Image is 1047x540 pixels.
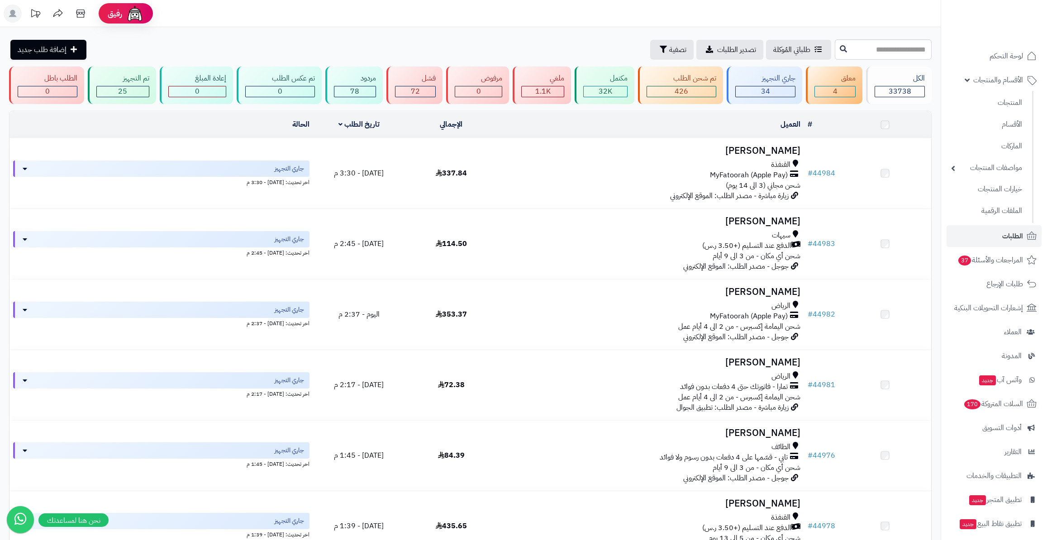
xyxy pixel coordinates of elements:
a: السلات المتروكة170 [947,393,1042,415]
div: اخر تحديث: [DATE] - 1:45 م [13,459,309,468]
a: مواصفات المنتجات [947,158,1027,178]
div: ملغي [521,73,564,84]
a: مرفوض 0 [444,66,511,104]
a: إضافة طلب جديد [10,40,86,60]
div: 72 [395,86,435,97]
h3: [PERSON_NAME] [501,357,800,368]
div: 426 [647,86,716,97]
div: اخر تحديث: [DATE] - 1:39 م [13,529,309,539]
span: المدونة [1002,350,1022,362]
span: جوجل - مصدر الطلب: الموقع الإلكتروني [683,332,789,342]
span: جديد [969,495,986,505]
a: تم شحن الطلب 426 [636,66,725,104]
span: اليوم - 2:37 م [338,309,380,320]
a: أدوات التسويق [947,417,1042,439]
div: الطلب باطل [18,73,77,84]
div: 34 [736,86,795,97]
button: تصفية [650,40,694,60]
span: تصفية [669,44,686,55]
div: اخر تحديث: [DATE] - 2:37 م [13,318,309,327]
a: تاريخ الطلب [338,119,380,130]
span: 34 [761,86,770,97]
span: تصدير الطلبات [717,44,756,55]
div: تم عكس الطلب [245,73,315,84]
span: وآتس آب [978,374,1022,386]
span: القنفذة [771,512,790,523]
span: 4 [833,86,838,97]
h3: [PERSON_NAME] [501,216,800,227]
span: تمارا - فاتورتك حتى 4 دفعات بدون فوائد [680,382,788,392]
div: جاري التجهيز [735,73,795,84]
div: 0 [246,86,314,97]
span: 72.38 [438,379,465,390]
span: زيارة مباشرة - مصدر الطلب: الموقع الإلكتروني [670,190,789,201]
span: إضافة طلب جديد [18,44,67,55]
a: العميل [780,119,800,130]
div: 25 [97,86,149,97]
span: 114.50 [436,238,467,249]
span: # [808,309,813,320]
span: 0 [195,86,200,97]
a: #44983 [808,238,835,249]
img: ai-face.png [126,5,144,23]
h3: [PERSON_NAME] [501,498,800,509]
span: 33738 [889,86,911,97]
span: الرياض [771,371,790,382]
span: جاري التجهيز [275,305,304,314]
span: 0 [278,86,282,97]
span: سيهات [772,230,790,241]
a: مكتمل 32K [573,66,636,104]
span: 353.37 [436,309,467,320]
a: تم عكس الطلب 0 [235,66,324,104]
a: #44981 [808,379,835,390]
img: logo-2.png [985,23,1038,42]
span: 84.39 [438,450,465,461]
div: مرفوض [455,73,503,84]
span: [DATE] - 2:45 م [334,238,384,249]
span: المراجعات والأسئلة [957,254,1023,266]
span: الطائف [771,442,790,452]
a: لوحة التحكم [947,45,1042,67]
h3: [PERSON_NAME] [501,428,800,438]
span: طلبات الإرجاع [986,278,1023,290]
div: 0 [169,86,226,97]
div: 0 [18,86,77,97]
span: # [808,521,813,531]
span: الرياض [771,301,790,311]
div: اخر تحديث: [DATE] - 2:45 م [13,247,309,257]
div: مكتمل [583,73,628,84]
a: الإجمالي [440,119,462,130]
span: # [808,379,813,390]
div: تم شحن الطلب [647,73,716,84]
h3: [PERSON_NAME] [501,146,800,156]
a: #44976 [808,450,835,461]
a: الطلب باطل 0 [7,66,86,104]
a: الحالة [292,119,309,130]
span: 37 [958,256,971,265]
a: التقارير [947,441,1042,463]
div: الكل [875,73,925,84]
a: الكل33738 [864,66,933,104]
span: أدوات التسويق [982,422,1022,434]
span: 0 [45,86,50,97]
a: فشل 72 [385,66,444,104]
span: 32K [599,86,612,97]
span: رفيق [108,8,122,19]
a: #44984 [808,168,835,179]
div: إعادة المبلغ [168,73,226,84]
span: تطبيق المتجر [968,493,1022,506]
span: تابي - قسّمها على 4 دفعات بدون رسوم ولا فوائد [660,452,788,463]
span: 72 [411,86,420,97]
span: جديد [979,375,996,385]
span: شحن أي مكان - من 3 الى 9 أيام [713,462,800,473]
span: # [808,450,813,461]
span: 78 [350,86,359,97]
span: الدفع عند التسليم (+3.50 ر.س) [702,241,791,251]
a: إشعارات التحويلات البنكية [947,297,1042,319]
a: تم التجهيز 25 [86,66,158,104]
span: [DATE] - 1:39 م [334,521,384,531]
span: MyFatoorah (Apple Pay) [710,311,788,322]
a: المدونة [947,345,1042,367]
span: شحن اليمامة إكسبرس - من 2 الى 4 أيام عمل [678,392,800,403]
a: #44978 [808,521,835,531]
